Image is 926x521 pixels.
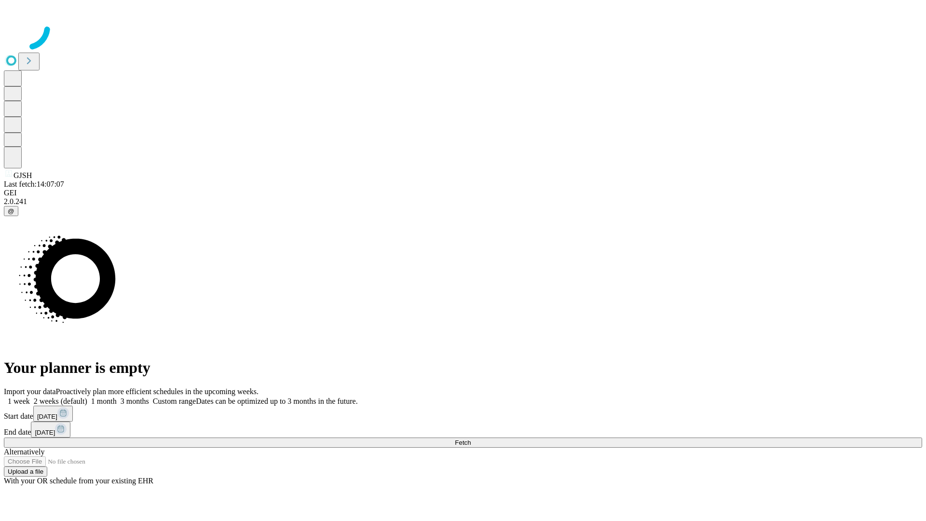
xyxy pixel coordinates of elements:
[455,439,471,446] span: Fetch
[33,406,73,422] button: [DATE]
[34,397,87,405] span: 2 weeks (default)
[8,207,14,215] span: @
[4,180,64,188] span: Last fetch: 14:07:07
[4,206,18,216] button: @
[37,413,57,420] span: [DATE]
[4,387,56,396] span: Import your data
[91,397,117,405] span: 1 month
[4,477,153,485] span: With your OR schedule from your existing EHR
[153,397,196,405] span: Custom range
[4,189,922,197] div: GEI
[4,359,922,377] h1: Your planner is empty
[4,438,922,448] button: Fetch
[4,406,922,422] div: Start date
[14,171,32,179] span: GJSH
[8,397,30,405] span: 1 week
[4,197,922,206] div: 2.0.241
[35,429,55,436] span: [DATE]
[4,422,922,438] div: End date
[4,466,47,477] button: Upload a file
[196,397,357,405] span: Dates can be optimized up to 3 months in the future.
[4,448,44,456] span: Alternatively
[31,422,70,438] button: [DATE]
[56,387,259,396] span: Proactively plan more efficient schedules in the upcoming weeks.
[121,397,149,405] span: 3 months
